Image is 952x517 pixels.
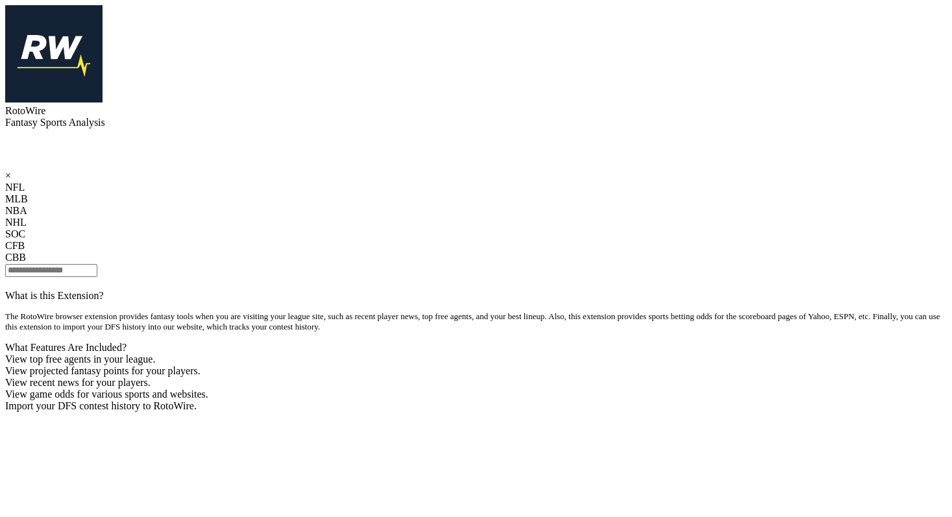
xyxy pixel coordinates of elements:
div: MLB [5,193,947,205]
div: View top free agents in your league. [5,354,947,365]
div: The RotoWire browser extension provides fantasy tools when you are visiting your league site, suc... [5,302,947,342]
div: View recent news for your players. [5,377,947,389]
img: search-icon-white.png [5,128,44,167]
div: NBA [5,205,947,217]
div: What is this Extension? [5,290,947,302]
div: NFL [5,182,947,193]
div: SOC [5,228,947,240]
img: rotowire-square.png [5,5,103,102]
div: View projected fantasy points for your players. [5,365,947,377]
div: × [5,170,947,182]
div: Import your DFS contest history to RotoWire. [5,400,947,412]
div: CFB [5,240,947,252]
div: RotoWire [5,105,947,117]
div: CBB [5,252,947,263]
div: View game odds for various sports and websites. [5,389,947,400]
div: Fantasy Sports Analysis [5,117,947,128]
div: What Features Are Included? [5,342,947,354]
div: NHL [5,217,947,228]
